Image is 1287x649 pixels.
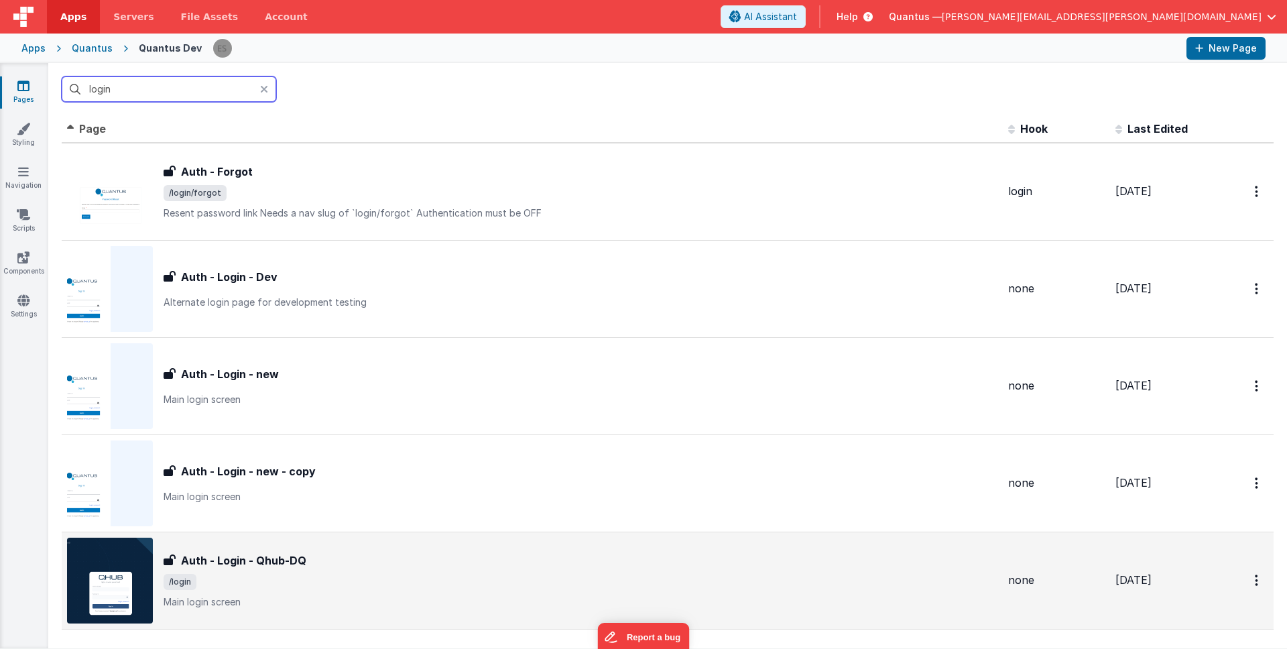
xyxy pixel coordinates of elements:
button: New Page [1186,37,1266,60]
span: Hook [1020,122,1048,135]
p: Main login screen [164,490,997,504]
p: Alternate login page for development testing [164,296,997,309]
button: Options [1247,567,1268,594]
span: Servers [113,10,154,23]
span: Quantus — [889,10,942,23]
div: Quantus [72,42,113,55]
span: [DATE] [1115,282,1152,295]
button: Options [1247,372,1268,400]
h3: Auth - Login - new [181,366,279,382]
h3: Auth - Login - Dev [181,269,278,285]
div: login [1008,184,1105,199]
button: Options [1247,469,1268,497]
h3: Auth - Forgot [181,164,253,180]
button: Options [1247,275,1268,302]
span: Help [837,10,858,23]
span: /login [164,574,196,590]
span: AI Assistant [744,10,797,23]
p: Main login screen [164,393,997,406]
button: AI Assistant [721,5,806,28]
div: none [1008,573,1105,588]
button: Quantus — [PERSON_NAME][EMAIL_ADDRESS][PERSON_NAME][DOMAIN_NAME] [889,10,1276,23]
span: Apps [60,10,86,23]
img: 2445f8d87038429357ee99e9bdfcd63a [213,39,232,58]
h3: Auth - Login - Qhub-DQ [181,552,306,569]
span: [DATE] [1115,573,1152,587]
span: [PERSON_NAME][EMAIL_ADDRESS][PERSON_NAME][DOMAIN_NAME] [942,10,1262,23]
span: [DATE] [1115,476,1152,489]
span: Last Edited [1127,122,1188,135]
div: Quantus Dev [139,42,202,55]
div: none [1008,475,1105,491]
div: none [1008,281,1105,296]
span: [DATE] [1115,379,1152,392]
span: /login/forgot [164,185,227,201]
span: [DATE] [1115,184,1152,198]
p: Resent password link Needs a nav slug of `login/forgot` Authentication must be OFF [164,206,997,220]
div: none [1008,378,1105,394]
span: Page [79,122,106,135]
button: Options [1247,178,1268,205]
h3: Auth - Login - new - copy [181,463,316,479]
input: Search pages, id's ... [62,76,276,102]
div: Apps [21,42,46,55]
p: Main login screen [164,595,997,609]
span: File Assets [181,10,239,23]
